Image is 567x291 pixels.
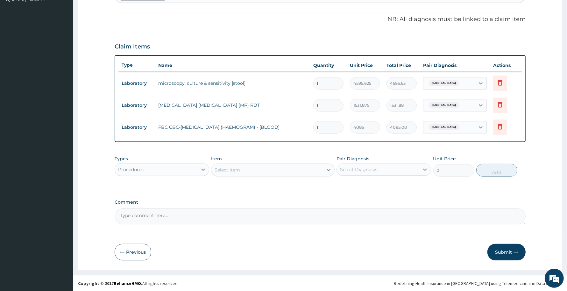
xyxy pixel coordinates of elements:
[433,156,456,162] label: Unit Price
[420,59,490,72] th: Pair Diagnosis
[337,156,369,162] label: Pair Diagnosis
[340,166,377,173] div: Select Diagnosis
[104,3,120,18] div: Minimize live chat window
[115,200,526,205] label: Comment
[118,99,155,111] td: Laboratory
[118,77,155,89] td: Laboratory
[3,174,121,196] textarea: Type your message and hit 'Enter'
[155,59,310,72] th: Name
[118,121,155,133] td: Laboratory
[347,59,383,72] th: Unit Price
[490,59,522,72] th: Actions
[394,280,562,287] div: Redefining Heath Insurance in [GEOGRAPHIC_DATA] using Telemedicine and Data Science!
[310,59,347,72] th: Quantity
[78,280,142,286] strong: Copyright © 2017 .
[115,244,151,260] button: Previous
[383,59,420,72] th: Total Price
[12,32,26,48] img: d_794563401_company_1708531726252_794563401
[429,80,459,86] span: [MEDICAL_DATA]
[155,99,310,112] td: [MEDICAL_DATA] [MEDICAL_DATA] (MP) RDT
[155,77,310,90] td: microscopy, culture & sensitivity [stool]
[487,244,526,260] button: Submit
[429,102,459,108] span: [MEDICAL_DATA]
[215,167,240,173] div: Select Item
[33,36,107,44] div: Chat with us now
[114,280,141,286] a: RelianceHMO
[118,166,144,173] div: Procedures
[115,156,128,162] label: Types
[429,124,459,130] span: [MEDICAL_DATA]
[37,80,88,145] span: We're online!
[476,164,517,177] button: Add
[118,59,155,71] th: Type
[155,121,310,134] td: FBC CBC-[MEDICAL_DATA] (HAEMOGRAM) - [BLOOD]
[115,15,526,24] p: NB: All diagnosis must be linked to a claim item
[211,156,222,162] label: Item
[115,43,150,50] h3: Claim Items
